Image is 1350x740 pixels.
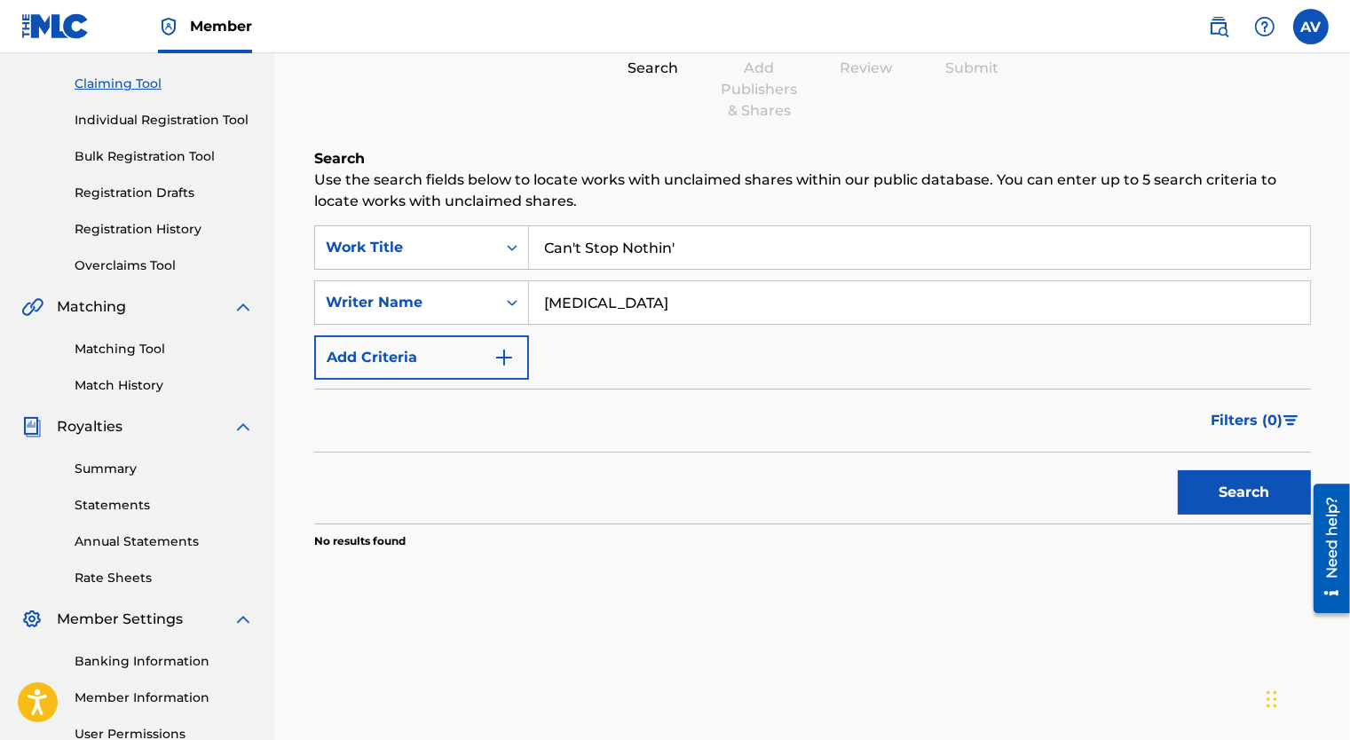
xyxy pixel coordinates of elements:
a: Registration Drafts [75,184,254,202]
img: Royalties [21,416,43,437]
img: Top Rightsholder [158,16,179,37]
a: Member Information [75,689,254,707]
img: expand [233,609,254,630]
div: Review [822,58,911,79]
img: MLC Logo [21,13,90,39]
span: Member [190,16,252,36]
a: Matching Tool [75,340,254,358]
div: Writer Name [326,292,486,313]
form: Search Form [314,225,1311,524]
img: Matching [21,296,43,318]
div: Work Title [326,237,486,258]
a: Rate Sheets [75,569,254,587]
a: Public Search [1201,9,1236,44]
h6: Search [314,148,1311,169]
a: Banking Information [75,652,254,671]
button: Search [1178,470,1311,515]
button: Filters (0) [1200,398,1311,443]
iframe: Chat Widget [1261,655,1350,740]
img: search [1208,16,1229,37]
span: Member Settings [57,609,183,630]
div: Search [609,58,698,79]
div: Add Publishers & Shares [715,58,804,122]
a: Registration History [75,220,254,239]
a: Individual Registration Tool [75,111,254,130]
div: User Menu [1293,9,1329,44]
a: Statements [75,496,254,515]
div: Drag [1267,673,1277,726]
span: Royalties [57,416,122,437]
a: Summary [75,460,254,478]
img: expand [233,296,254,318]
a: Match History [75,376,254,395]
span: Filters ( 0 ) [1211,410,1283,431]
p: Use the search fields below to locate works with unclaimed shares within our public database. You... [314,169,1311,212]
p: No results found [314,533,406,549]
img: help [1254,16,1275,37]
div: Submit [928,58,1017,79]
a: Bulk Registration Tool [75,147,254,166]
img: 9d2ae6d4665cec9f34b9.svg [493,347,515,368]
span: Matching [57,296,126,318]
div: Help [1247,9,1283,44]
a: Annual Statements [75,532,254,551]
img: Member Settings [21,609,43,630]
a: Claiming Tool [75,75,254,93]
iframe: Resource Center [1300,477,1350,620]
img: expand [233,416,254,437]
a: Overclaims Tool [75,256,254,275]
button: Add Criteria [314,335,529,380]
img: filter [1283,415,1299,426]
